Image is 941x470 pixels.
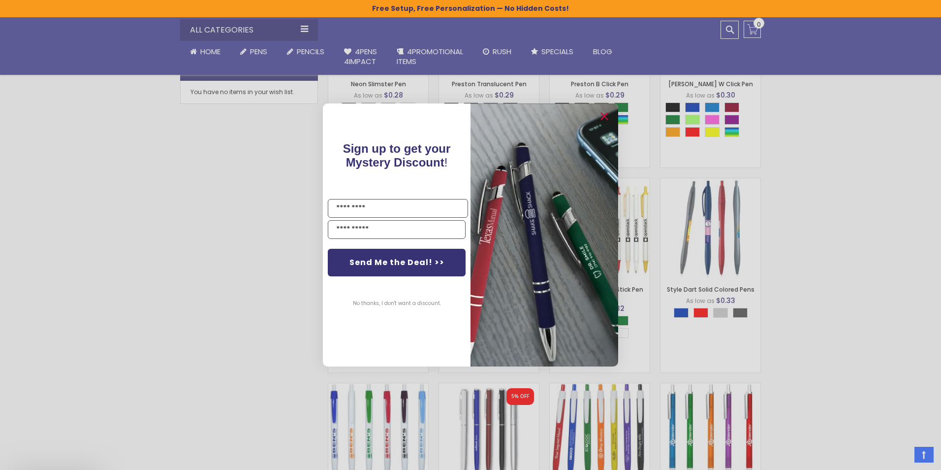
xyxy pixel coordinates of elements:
[470,103,618,366] img: pop-up-image
[860,443,941,470] iframe: Google Customer Reviews
[343,142,451,169] span: Sign up to get your Mystery Discount
[343,142,451,169] span: !
[328,249,466,276] button: Send Me the Deal! >>
[348,291,446,316] button: No thanks, I don't want a discount.
[596,108,612,124] button: Close dialog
